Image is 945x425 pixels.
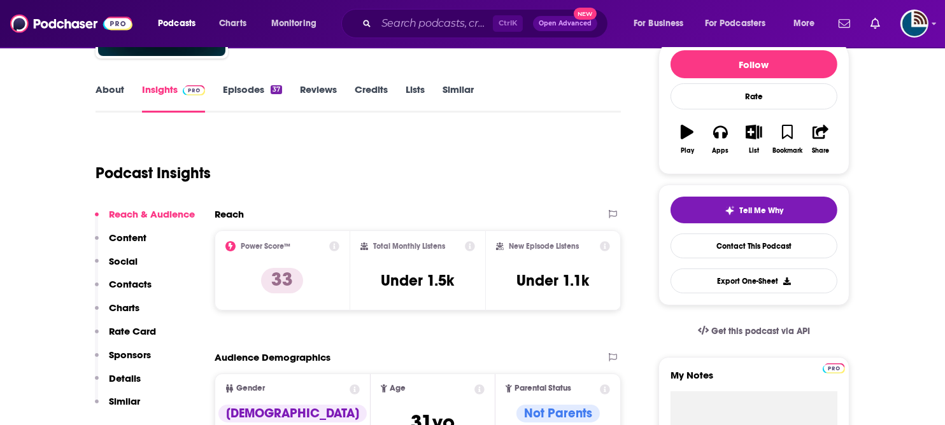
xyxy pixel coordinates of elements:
[681,147,694,155] div: Play
[142,83,205,113] a: InsightsPodchaser Pro
[834,13,855,34] a: Show notifications dropdown
[711,326,810,337] span: Get this podcast via API
[95,278,152,302] button: Contacts
[109,302,139,314] p: Charts
[373,242,445,251] h2: Total Monthly Listens
[737,116,771,162] button: List
[96,83,124,113] a: About
[785,13,831,34] button: open menu
[671,268,837,293] button: Export One-Sheet
[749,147,759,155] div: List
[158,15,195,32] span: Podcasts
[671,233,837,258] a: Contact This Podcast
[634,15,684,32] span: For Business
[900,10,928,38] img: User Profile
[95,255,138,279] button: Social
[823,361,845,373] a: Pro website
[261,268,303,293] p: 33
[671,197,837,223] button: tell me why sparkleTell Me Why
[725,206,735,216] img: tell me why sparkle
[149,13,212,34] button: open menu
[95,232,146,255] button: Content
[95,302,139,325] button: Charts
[671,369,837,391] label: My Notes
[211,13,254,34] a: Charts
[215,351,330,363] h2: Audience Demographics
[533,16,597,31] button: Open AdvancedNew
[215,208,244,220] h2: Reach
[671,116,704,162] button: Play
[241,242,290,251] h2: Power Score™
[381,271,454,290] h3: Under 1.5k
[823,363,845,373] img: Podchaser Pro
[300,83,337,113] a: Reviews
[95,208,195,232] button: Reach & Audience
[355,83,388,113] a: Credits
[96,164,211,183] h1: Podcast Insights
[900,10,928,38] button: Show profile menu
[390,384,406,393] span: Age
[109,372,141,384] p: Details
[516,405,600,422] div: Not Parents
[793,15,815,32] span: More
[219,15,246,32] span: Charts
[443,83,474,113] a: Similar
[376,13,493,34] input: Search podcasts, credits, & more...
[406,83,425,113] a: Lists
[183,85,205,95] img: Podchaser Pro
[574,8,597,20] span: New
[223,83,282,113] a: Episodes37
[95,349,151,372] button: Sponsors
[236,384,265,393] span: Gender
[262,13,333,34] button: open menu
[688,316,820,347] a: Get this podcast via API
[515,384,571,393] span: Parental Status
[271,15,316,32] span: Monitoring
[95,325,156,349] button: Rate Card
[713,147,729,155] div: Apps
[900,10,928,38] span: Logged in as tdunyak
[271,85,282,94] div: 37
[109,349,151,361] p: Sponsors
[625,13,700,34] button: open menu
[109,232,146,244] p: Content
[109,278,152,290] p: Contacts
[772,147,802,155] div: Bookmark
[771,116,804,162] button: Bookmark
[812,147,829,155] div: Share
[740,206,784,216] span: Tell Me Why
[109,395,140,407] p: Similar
[804,116,837,162] button: Share
[539,20,592,27] span: Open Advanced
[10,11,132,36] img: Podchaser - Follow, Share and Rate Podcasts
[109,325,156,337] p: Rate Card
[509,242,579,251] h2: New Episode Listens
[705,15,766,32] span: For Podcasters
[109,208,195,220] p: Reach & Audience
[517,271,590,290] h3: Under 1.1k
[109,255,138,267] p: Social
[671,83,837,109] div: Rate
[218,405,367,422] div: [DEMOGRAPHIC_DATA]
[671,50,837,78] button: Follow
[865,13,885,34] a: Show notifications dropdown
[95,372,141,396] button: Details
[353,9,620,38] div: Search podcasts, credits, & more...
[493,15,523,32] span: Ctrl K
[697,13,785,34] button: open menu
[704,116,737,162] button: Apps
[95,395,140,419] button: Similar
